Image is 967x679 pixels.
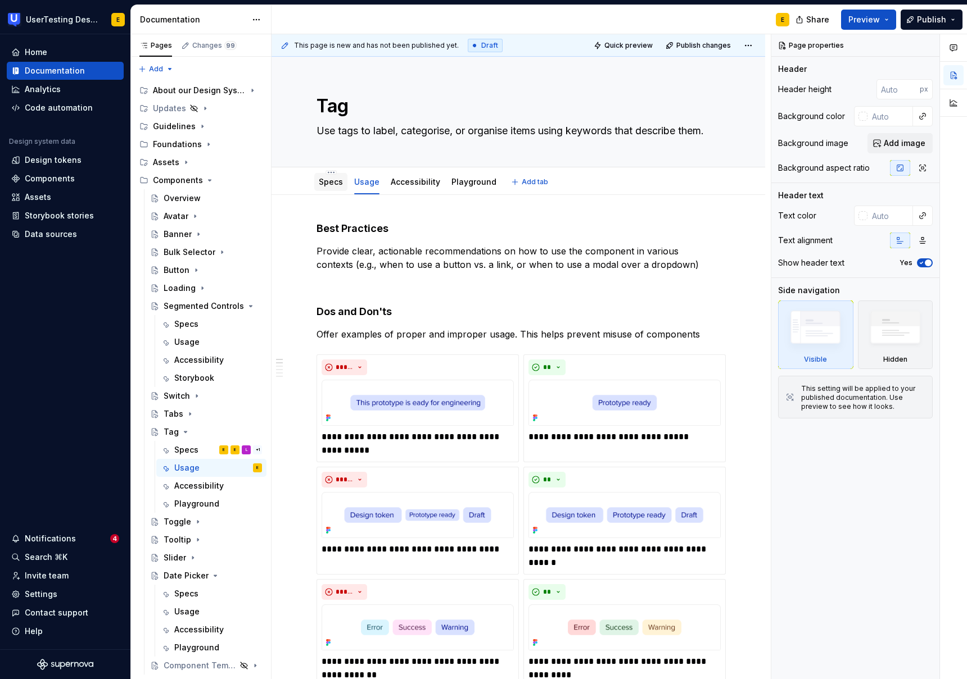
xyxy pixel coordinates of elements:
[146,225,266,243] a: Banner
[153,85,246,96] div: About our Design System
[317,327,720,341] p: Offer examples of proper and improper usage. This helps prevent misuse of components
[25,84,61,95] div: Analytics
[900,258,912,267] label: Yes
[884,138,925,149] span: Add image
[883,355,907,364] div: Hidden
[867,206,913,226] input: Auto
[153,175,203,186] div: Components
[319,177,343,186] a: Specs
[174,444,198,455] div: Specs
[146,387,266,405] a: Switch
[528,604,721,650] img: 8eb220ef-0894-4f92-9434-08107dc56e9f.png
[778,138,848,149] div: Background image
[156,333,266,351] a: Usage
[164,426,179,438] div: Tag
[7,622,124,640] button: Help
[174,642,219,653] div: Playground
[153,103,186,114] div: Updates
[7,43,124,61] a: Home
[322,380,514,426] img: 5c70b22d-8195-4056-9b46-d429455dbdeb.png
[322,604,514,650] img: 0b1f2e6a-ab14-4a2c-b2f9-dcc4a5ed2c7a.png
[156,441,266,459] a: SpecsEEL+1
[25,102,93,113] div: Code automation
[7,151,124,169] a: Design tokens
[778,111,845,122] div: Background color
[146,279,266,297] a: Loading
[528,492,721,538] img: ae7b6a8c-b94e-4669-b3b8-3a611a8439ca.png
[153,121,196,132] div: Guidelines
[7,548,124,566] button: Search ⌘K
[804,355,827,364] div: Visible
[146,423,266,441] a: Tag
[25,47,47,58] div: Home
[806,14,829,25] span: Share
[164,552,186,563] div: Slider
[314,170,347,193] div: Specs
[778,257,844,268] div: Show header text
[26,14,98,25] div: UserTesting Design System
[7,604,124,622] button: Contact support
[778,235,833,246] div: Text alignment
[146,567,266,585] a: Date Picker
[135,81,266,99] div: About our Design System
[25,65,85,76] div: Documentation
[164,408,183,420] div: Tabs
[528,380,721,426] img: fb5e0788-410c-4587-85e2-3313249b15da.png
[25,192,51,203] div: Assets
[164,229,192,240] div: Banner
[778,63,807,75] div: Header
[522,177,548,186] span: Add tab
[790,10,837,30] button: Share
[135,61,177,77] button: Add
[174,462,200,473] div: Usage
[7,567,124,585] a: Invite team
[317,222,388,234] strong: Best Practices
[156,369,266,387] a: Storybook
[146,189,266,207] a: Overview
[778,190,824,201] div: Header text
[174,318,198,330] div: Specs
[135,153,266,171] div: Assets
[7,225,124,243] a: Data sources
[223,444,225,455] div: E
[778,162,870,174] div: Background aspect ratio
[253,445,262,454] div: + 1
[135,135,266,153] div: Foundations
[156,459,266,477] a: UsageE
[174,372,214,384] div: Storybook
[174,498,219,509] div: Playground
[146,549,266,567] a: Slider
[174,606,200,617] div: Usage
[7,62,124,80] a: Documentation
[37,659,93,670] svg: Supernova Logo
[149,65,163,74] span: Add
[192,41,237,50] div: Changes
[662,38,736,53] button: Publish changes
[322,492,514,538] img: da1b97c2-b792-4f69-b436-1ef66f0a111b.png
[224,41,237,50] span: 99
[778,300,853,369] div: Visible
[867,106,913,126] input: Auto
[164,282,196,294] div: Loading
[174,480,224,491] div: Accessibility
[25,210,94,221] div: Storybook stories
[174,354,224,366] div: Accessibility
[901,10,963,30] button: Publish
[156,585,266,603] a: Specs
[481,41,498,50] span: Draft
[164,390,190,402] div: Switch
[164,570,209,581] div: Date Picker
[174,624,224,635] div: Accessibility
[778,285,840,296] div: Side navigation
[164,247,215,258] div: Bulk Selector
[7,170,124,188] a: Components
[314,122,718,140] textarea: Use tags to label, categorise, or organise items using keywords that describe them.
[146,513,266,531] a: Toggle
[25,533,76,544] div: Notifications
[139,41,172,50] div: Pages
[7,585,124,603] a: Settings
[156,495,266,513] a: Playground
[156,603,266,621] a: Usage
[314,93,718,120] textarea: Tag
